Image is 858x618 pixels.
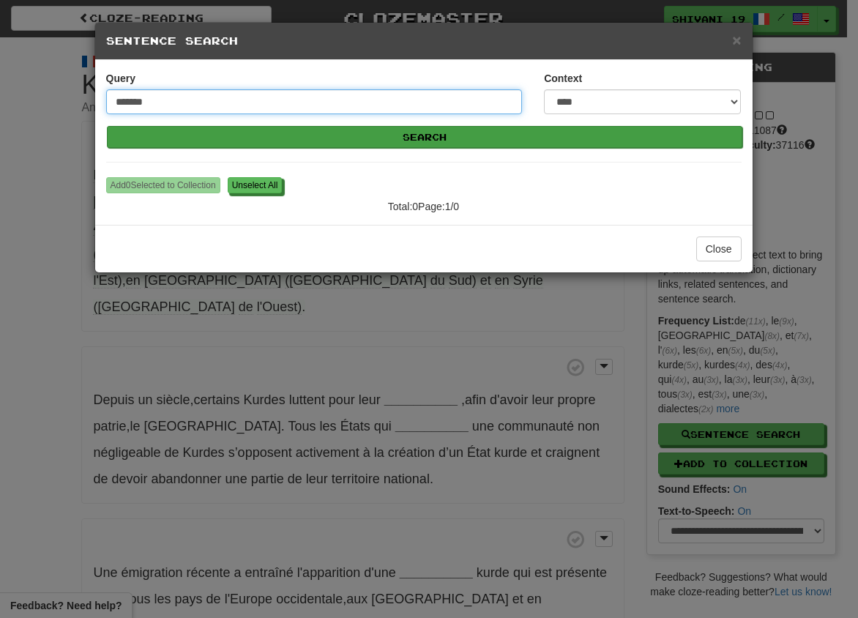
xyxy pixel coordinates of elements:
[106,177,220,193] button: Add0Selected to Collection
[228,177,283,193] button: Unselect All
[314,193,533,214] div: Total: 0 Page: 1 / 0
[732,32,741,48] button: Close
[544,71,582,86] label: Context
[106,34,742,48] h5: Sentence Search
[107,126,742,148] button: Search
[106,71,135,86] label: Query
[696,237,742,261] button: Close
[732,31,741,48] span: ×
